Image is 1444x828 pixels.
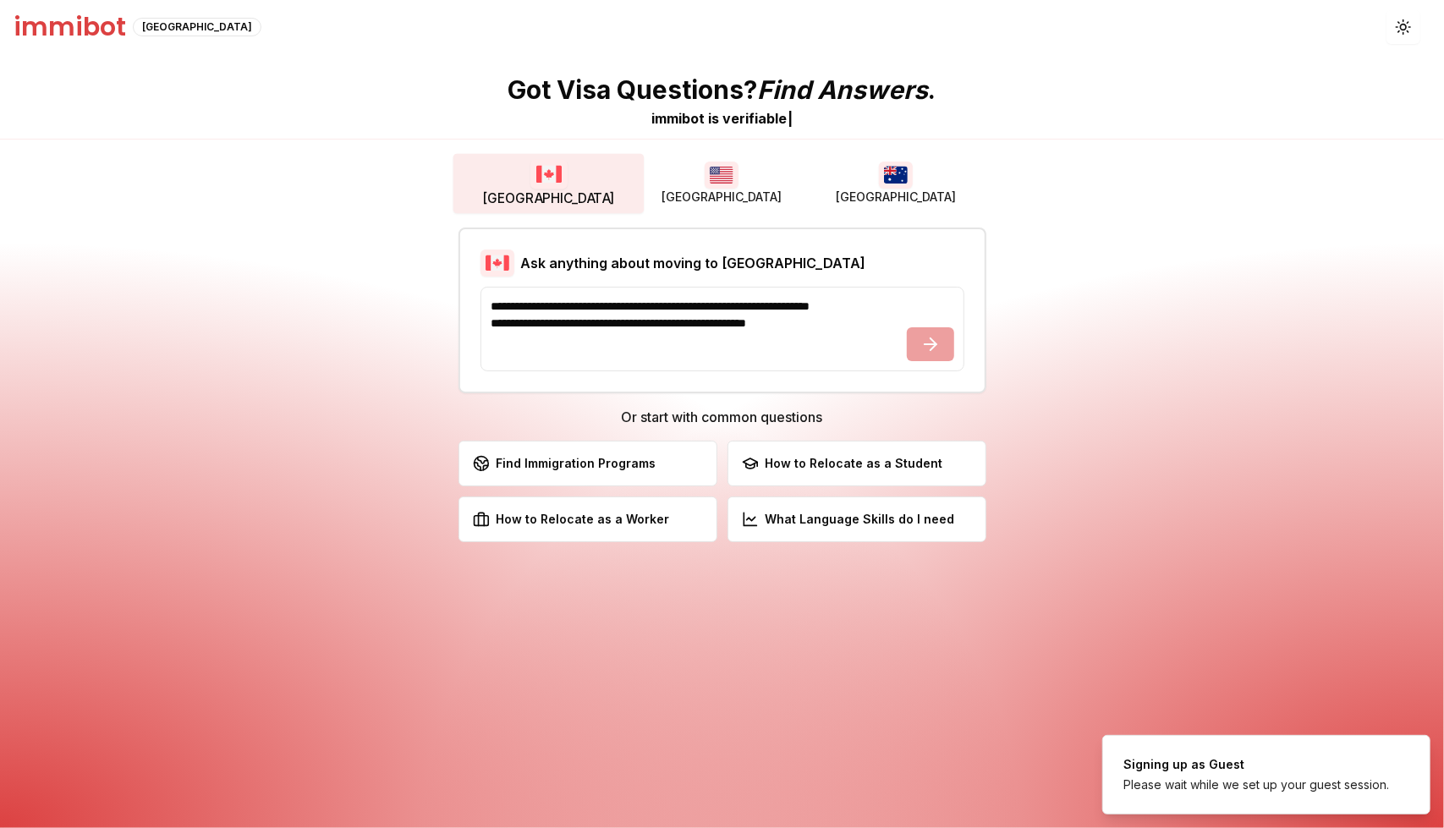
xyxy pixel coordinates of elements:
img: Canada flag [530,159,567,189]
span: | [788,110,793,127]
span: Find Answers [758,74,929,105]
div: How to Relocate as a Student [742,455,943,472]
div: Find Immigration Programs [473,455,656,472]
button: How to Relocate as a Student [727,441,986,486]
button: Find Immigration Programs [458,441,717,486]
span: [GEOGRAPHIC_DATA] [662,189,782,206]
p: Got Visa Questions? . [508,74,936,105]
div: Please wait while we set up your guest session. [1123,776,1389,793]
button: How to Relocate as a Worker [458,496,717,542]
img: USA flag [705,162,738,189]
h1: immibot [14,12,126,42]
img: Canada flag [480,249,514,277]
div: How to Relocate as a Worker [473,511,670,528]
span: v e r i f i a b l e [722,110,787,127]
button: What Language Skills do I need [727,496,986,542]
h3: Or start with common questions [458,407,986,427]
span: [GEOGRAPHIC_DATA] [482,189,614,208]
span: [GEOGRAPHIC_DATA] [836,189,956,206]
div: Signing up as Guest [1123,756,1389,773]
img: Australia flag [879,162,913,189]
div: immibot is [651,108,719,129]
div: [GEOGRAPHIC_DATA] [133,18,261,36]
h2: Ask anything about moving to [GEOGRAPHIC_DATA] [521,253,866,273]
div: What Language Skills do I need [742,511,955,528]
